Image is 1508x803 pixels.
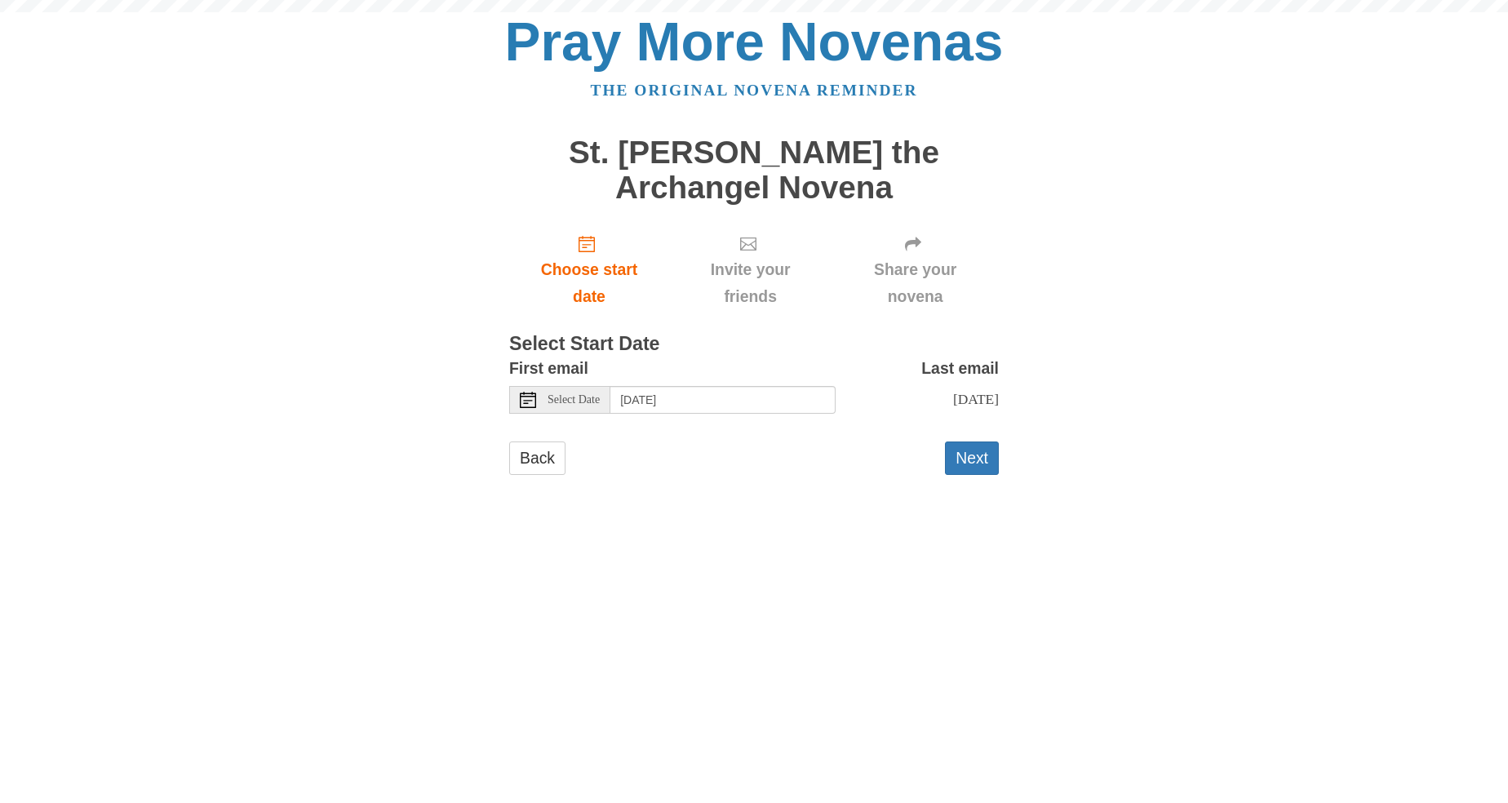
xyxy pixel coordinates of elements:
[548,394,600,406] span: Select Date
[669,221,832,318] div: Click "Next" to confirm your start date first.
[945,441,999,475] button: Next
[848,256,982,310] span: Share your novena
[526,256,653,310] span: Choose start date
[832,221,999,318] div: Click "Next" to confirm your start date first.
[591,82,918,99] a: The original novena reminder
[509,135,999,205] h1: St. [PERSON_NAME] the Archangel Novena
[509,221,669,318] a: Choose start date
[509,334,999,355] h3: Select Start Date
[509,441,565,475] a: Back
[685,256,815,310] span: Invite your friends
[921,355,999,382] label: Last email
[953,391,999,407] span: [DATE]
[509,355,588,382] label: First email
[505,11,1004,72] a: Pray More Novenas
